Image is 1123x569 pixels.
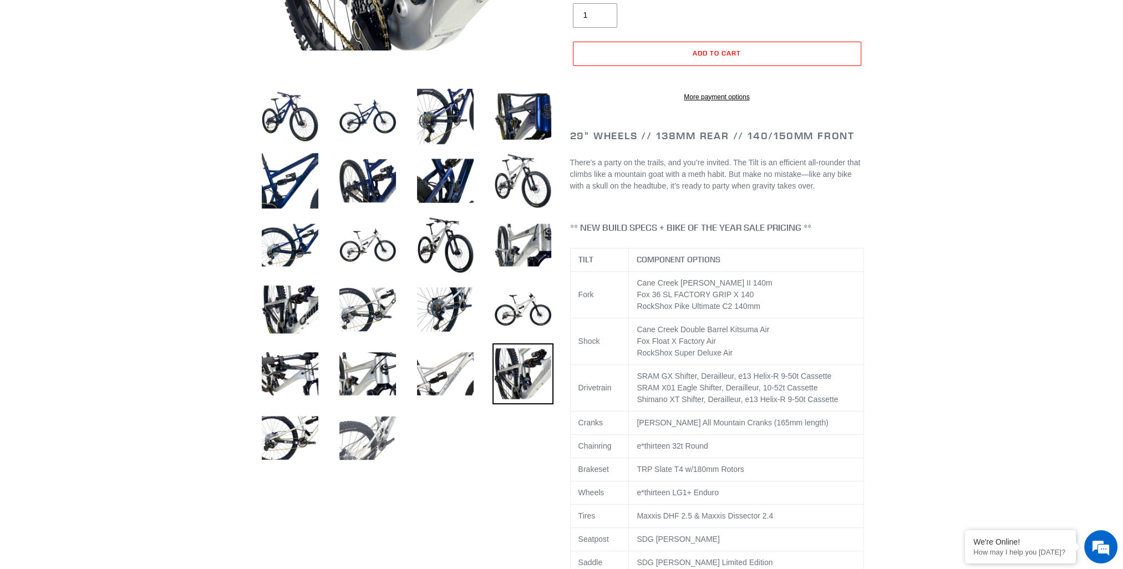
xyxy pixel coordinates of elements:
h4: ** NEW BUILD SPECS + BIKE OF THE YEAR SALE PRICING ** [570,222,864,233]
img: Load image into Gallery viewer, TILT - Complete Bike [260,150,321,211]
img: Load image into Gallery viewer, TILT - Complete Bike [415,279,476,340]
td: [PERSON_NAME] All Mountain Cranks (165mm length) [629,411,863,435]
div: Navigation go back [12,61,29,78]
img: Load image into Gallery viewer, TILT - Complete Bike [337,150,398,211]
img: Load image into Gallery viewer, TILT - Complete Bike [260,343,321,404]
img: Load image into Gallery viewer, TILT - Complete Bike [492,279,553,340]
img: Load image into Gallery viewer, TILT - Complete Bike [492,343,553,404]
img: Load image into Gallery viewer, TILT - Complete Bike [415,86,476,147]
img: Load image into Gallery viewer, TILT - Complete Bike [337,408,398,469]
span: We're online! [64,140,153,252]
td: Brakeset [570,458,629,481]
td: Drivetrain [570,365,629,411]
td: Tires [570,505,629,528]
img: d_696896380_company_1647369064580_696896380 [35,55,63,83]
td: Seatpost [570,528,629,551]
img: Load image into Gallery viewer, TILT - Complete Bike [260,279,321,340]
td: Maxxis DHF 2.5 & Maxxis Dissector 2.4 [629,505,863,528]
th: TILT [570,248,629,272]
td: e*thirteen LG1+ Enduro [629,481,863,505]
textarea: Type your message and hit 'Enter' [6,303,211,342]
button: Add to cart [573,42,861,66]
td: Cane Creek Double Barrel Kitsuma Air Fox Float X Factory Air RockShox Super Deluxe Air [629,318,863,365]
td: Shock [570,318,629,365]
td: TRP Slate T4 w/180mm Rotors [629,458,863,481]
div: We're Online! [973,537,1068,546]
img: Load image into Gallery viewer, TILT - Complete Bike [260,215,321,276]
td: SDG [PERSON_NAME] [629,528,863,551]
img: Load image into Gallery viewer, TILT - Complete Bike [415,215,476,276]
p: There’s a party on the trails, and you’re invited. The Tilt is an efficient all-rounder that clim... [570,157,864,192]
td: Fork [570,272,629,318]
th: COMPONENT OPTIONS [629,248,863,272]
td: Wheels [570,481,629,505]
img: Load image into Gallery viewer, TILT - Complete Bike [337,86,398,147]
img: Load image into Gallery viewer, TILT - Complete Bike [492,86,553,147]
img: Load image into Gallery viewer, TILT - Complete Bike [492,150,553,211]
img: Load image into Gallery viewer, TILT - Complete Bike [337,215,398,276]
a: More payment options [573,92,861,102]
img: Load image into Gallery viewer, TILT - Complete Bike [260,86,321,147]
img: Load image into Gallery viewer, TILT - Complete Bike [492,215,553,276]
img: Load image into Gallery viewer, TILT - Complete Bike [260,408,321,469]
td: SRAM GX Shifter, Derailleur, e13 Helix-R 9-50t Cassette SRAM X01 Eagle Shifter, Derailleur, 10-52... [629,365,863,411]
td: Chainring [570,435,629,458]
img: Load image into Gallery viewer, TILT - Complete Bike [337,343,398,404]
img: Load image into Gallery viewer, TILT - Complete Bike [415,150,476,211]
td: e*thirteen 32t Round [629,435,863,458]
img: Load image into Gallery viewer, TILT - Complete Bike [337,279,398,340]
div: Minimize live chat window [182,6,209,32]
img: Load image into Gallery viewer, TILT - Complete Bike [415,343,476,404]
h2: 29" Wheels // 138mm Rear // 140/150mm Front [570,130,864,142]
td: Cranks [570,411,629,435]
div: Chat with us now [74,62,203,77]
span: Add to cart [693,49,741,57]
p: How may I help you today? [973,548,1068,556]
td: Cane Creek [PERSON_NAME] II 140m Fox 36 SL FACTORY GRIP X 140 RockShox Pike Ultimate C2 140mm [629,272,863,318]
